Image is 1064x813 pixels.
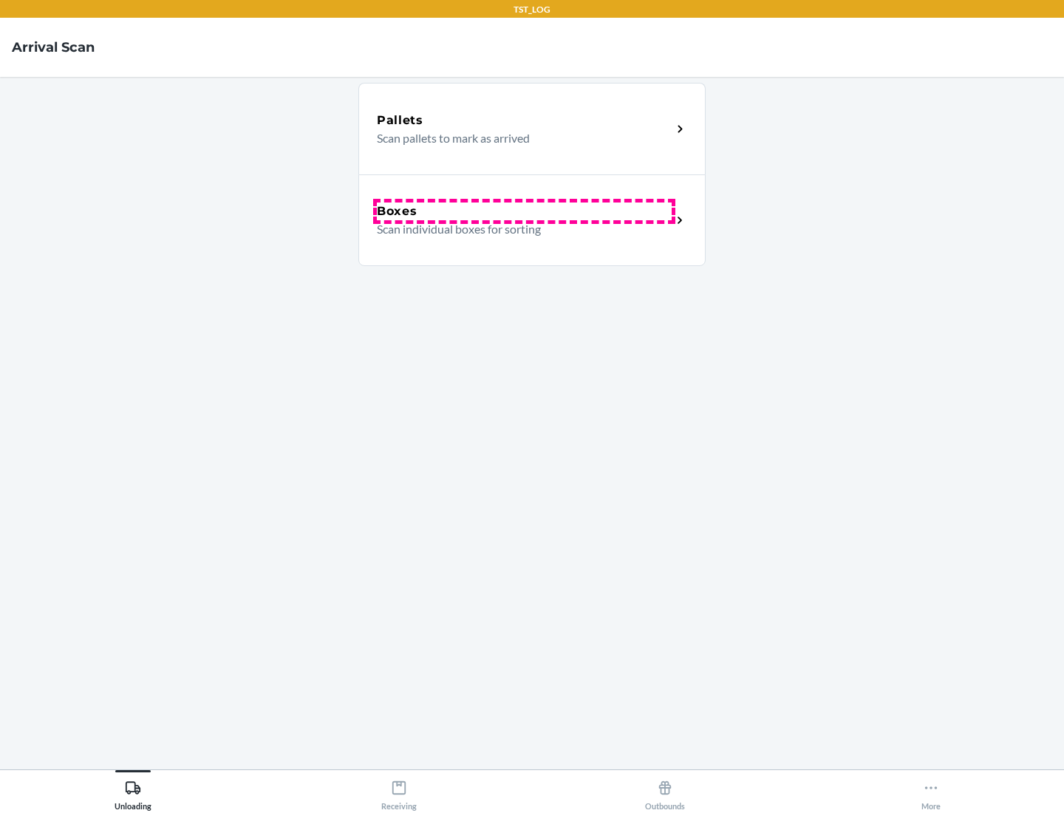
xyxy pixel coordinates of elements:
[358,174,706,266] a: BoxesScan individual boxes for sorting
[12,38,95,57] h4: Arrival Scan
[377,203,417,220] h5: Boxes
[377,112,423,129] h5: Pallets
[798,770,1064,811] button: More
[377,220,660,238] p: Scan individual boxes for sorting
[266,770,532,811] button: Receiving
[358,83,706,174] a: PalletsScan pallets to mark as arrived
[532,770,798,811] button: Outbounds
[381,774,417,811] div: Receiving
[645,774,685,811] div: Outbounds
[377,129,660,147] p: Scan pallets to mark as arrived
[115,774,151,811] div: Unloading
[921,774,941,811] div: More
[514,3,550,16] p: TST_LOG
